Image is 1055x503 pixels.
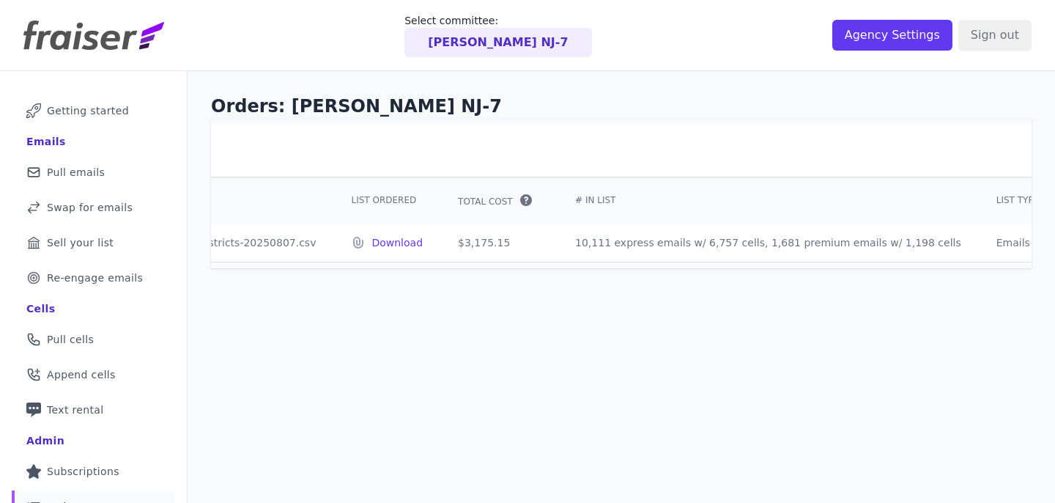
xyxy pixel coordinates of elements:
[371,235,423,250] a: Download
[428,34,568,51] p: [PERSON_NAME] NJ-7
[832,20,952,51] input: Agency Settings
[12,323,175,356] a: Pull cells
[26,301,55,316] div: Cells
[47,165,105,180] span: Pull emails
[26,134,66,149] div: Emails
[12,394,175,426] a: Text rental
[47,271,143,285] span: Re-engage emails
[12,262,175,294] a: Re-engage emails
[958,20,1032,51] input: Sign out
[47,403,104,417] span: Text rental
[440,224,558,262] td: $3,175.15
[12,455,175,488] a: Subscriptions
[404,13,591,28] p: Select committee:
[12,359,175,391] a: Append cells
[558,224,979,262] td: 10,111 express emails w/ 6,757 cells, 1,681 premium emails w/ 1,198 cells
[23,21,164,50] img: Fraiser Logo
[26,433,64,448] div: Admin
[558,177,979,224] th: # In List
[211,95,1032,118] h1: Orders: [PERSON_NAME] NJ-7
[404,13,591,57] a: Select committee: [PERSON_NAME] NJ-7
[12,95,175,127] a: Getting started
[47,200,133,215] span: Swap for emails
[47,235,114,250] span: Sell your list
[47,367,116,382] span: Append cells
[12,191,175,224] a: Swap for emails
[47,464,119,479] span: Subscriptions
[12,156,175,188] a: Pull emails
[333,177,440,224] th: List Ordered
[12,227,175,259] a: Sell your list
[47,332,94,347] span: Pull cells
[47,103,129,118] span: Getting started
[458,196,513,208] span: Total Cost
